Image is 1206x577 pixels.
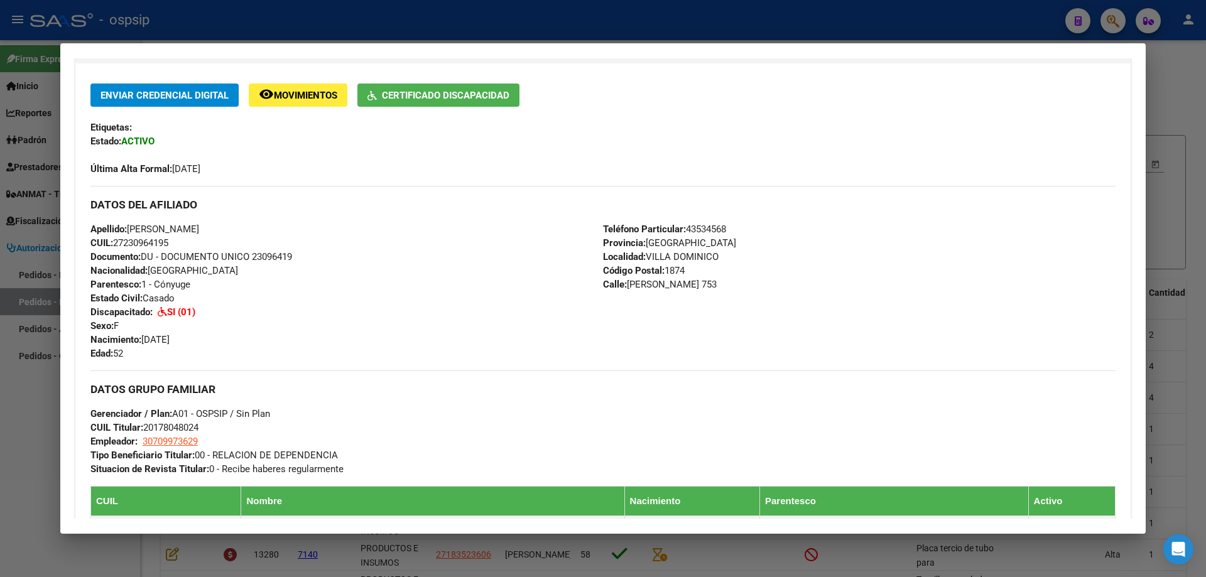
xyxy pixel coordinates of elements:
strong: CUIL: [90,237,113,249]
span: [GEOGRAPHIC_DATA] [90,265,238,276]
strong: Apellido: [90,224,127,235]
span: F [90,320,119,332]
span: Casado [90,293,175,304]
strong: Estado: [90,136,121,147]
strong: Situacion de Revista Titular: [90,463,209,475]
strong: Teléfono Particular: [603,224,686,235]
strong: Etiquetas: [90,122,132,133]
span: A01 - OSPSIP / Sin Plan [90,408,270,419]
span: [DATE] [90,334,170,345]
button: Enviar Credencial Digital [90,84,239,107]
strong: Provincia: [603,237,646,249]
div: Open Intercom Messenger [1163,534,1193,564]
strong: ACTIVO [121,136,155,147]
button: Movimientos [249,84,347,107]
span: 0 - Recibe haberes regularmente [90,463,344,475]
span: [PERSON_NAME] 753 [603,279,717,290]
td: [DATE] [624,516,759,547]
td: [PERSON_NAME] - [PERSON_NAME] [241,516,624,547]
mat-icon: remove_red_eye [259,87,274,102]
strong: Edad: [90,348,113,359]
strong: Documento: [90,251,141,262]
td: 0 - Titular [760,516,1029,547]
span: Movimientos [274,90,337,101]
span: 52 [90,348,123,359]
strong: Calle: [603,279,627,290]
span: [PERSON_NAME] [90,224,199,235]
strong: Empleador: [90,436,138,447]
th: Parentesco [760,487,1029,516]
span: 43534568 [603,224,726,235]
strong: Nacionalidad: [90,265,148,276]
span: Certificado Discapacidad [382,90,509,101]
strong: Tipo Beneficiario Titular: [90,450,195,461]
h3: DATOS DEL AFILIADO [90,198,1116,212]
strong: SI (01) [167,306,195,318]
th: Activo [1028,487,1115,516]
th: Nombre [241,487,624,516]
span: DU - DOCUMENTO UNICO 23096419 [90,251,292,262]
strong: Discapacitado: [90,306,153,318]
span: 1874 [603,265,685,276]
span: [DATE] [90,163,200,175]
h3: DATOS GRUPO FAMILIAR [90,382,1116,396]
span: 27230964195 [90,237,168,249]
span: 30709973629 [143,436,198,447]
strong: CUIL Titular: [90,422,143,433]
span: 1 - Cónyuge [90,279,190,290]
strong: Gerenciador / Plan: [90,408,172,419]
strong: Sexo: [90,320,114,332]
strong: Código Postal: [603,265,665,276]
strong: Estado Civil: [90,293,143,304]
strong: Nacimiento: [90,334,141,345]
span: [GEOGRAPHIC_DATA] [603,237,736,249]
span: Enviar Credencial Digital [100,90,229,101]
span: VILLA DOMINICO [603,251,719,262]
strong: Última Alta Formal: [90,163,172,175]
strong: Localidad: [603,251,646,262]
span: 20178048024 [90,422,198,433]
strong: Parentesco: [90,279,141,290]
th: Nacimiento [624,487,759,516]
th: CUIL [91,487,241,516]
span: 00 - RELACION DE DEPENDENCIA [90,450,338,461]
button: Certificado Discapacidad [357,84,519,107]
